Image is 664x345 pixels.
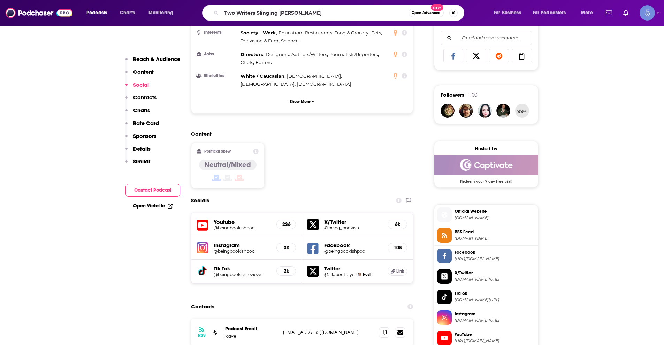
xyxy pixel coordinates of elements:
[396,268,404,274] span: Link
[437,228,535,243] a: RSS Feed[DOMAIN_NAME]
[455,256,535,261] span: https://www.facebook.com/beingbookishpod
[455,208,535,214] span: Official Website
[241,81,295,87] span: [DEMOGRAPHIC_DATA]
[214,249,271,254] a: @beingbookishpod
[241,73,284,79] span: White / Caucasian
[197,95,407,108] button: Show More
[133,69,154,75] p: Content
[191,194,209,207] h2: Socials
[287,72,342,80] span: ,
[512,49,532,62] a: Copy Link
[455,249,535,256] span: Facebook
[225,326,277,332] p: Podcast Email
[241,30,276,36] span: Society - Work
[133,56,180,62] p: Reach & Audience
[6,6,72,19] a: Podchaser - Follow, Share and Rate Podcasts
[191,131,408,137] h2: Content
[278,30,302,36] span: Education
[455,338,535,344] span: https://www.youtube.com/@beingbookishpod
[197,242,208,253] img: iconImage
[437,269,535,284] a: X/Twitter[DOMAIN_NAME][URL]
[640,5,655,21] span: Logged in as Spiral5-G1
[330,52,378,57] span: Journalists/Reporters
[225,333,277,339] p: Raye
[363,272,371,277] span: Host
[437,290,535,304] a: TikTok[DOMAIN_NAME][URL]
[455,270,535,276] span: X/Twitter
[455,277,535,282] span: twitter.com/being_bookish
[281,38,299,44] span: Science
[437,310,535,325] a: Instagram[DOMAIN_NAME][URL]
[620,7,631,19] a: Show notifications dropdown
[125,81,149,94] button: Social
[241,80,296,88] span: ,
[455,331,535,338] span: YouTube
[125,56,180,69] button: Reach & Audience
[241,52,263,57] span: Directors
[290,99,311,104] p: Show More
[640,5,655,21] button: Show profile menu
[133,158,150,165] p: Similar
[305,29,369,37] span: ,
[133,107,150,113] p: Charts
[214,219,271,225] h5: Youtube
[241,50,264,58] span: ,
[533,8,566,18] span: For Podcasters
[197,52,238,56] h3: Jobs
[115,7,139,18] a: Charts
[204,149,231,154] h2: Political Skew
[125,69,154,81] button: Content
[455,290,535,297] span: TikTok
[324,249,382,254] h5: @beingbookishpod
[125,94,157,107] button: Contacts
[494,8,521,18] span: For Business
[324,272,354,277] h5: @allaboutraye
[125,158,150,171] button: Similar
[441,31,532,45] div: Search followers
[209,5,471,21] div: Search podcasts, credits, & more...
[455,236,535,241] span: feeds.captivate.fm
[221,7,409,18] input: Search podcasts, credits, & more...
[120,8,135,18] span: Charts
[125,120,159,133] button: Rate Card
[324,225,382,230] h5: @being_bookish
[455,215,535,220] span: beingbookish.co.uk
[434,146,538,152] div: Hosted by
[581,8,593,18] span: More
[278,29,303,37] span: ,
[496,104,510,118] img: aarondeshotel
[125,146,151,158] button: Details
[437,249,535,263] a: Facebook[URL][DOMAIN_NAME]
[441,104,455,118] img: suzannemullins13
[214,225,271,230] a: @beingbookishpod
[437,207,535,222] a: Official Website[DOMAIN_NAME]
[478,104,492,118] img: paupowpow
[489,49,509,62] a: Share on Reddit
[266,50,290,58] span: ,
[191,300,214,313] h2: Contacts
[198,332,206,338] h3: RSS
[441,92,464,98] span: Followers
[241,72,285,80] span: ,
[205,160,251,169] h4: Neutral/Mixed
[241,58,254,66] span: ,
[291,50,328,58] span: ,
[214,242,271,249] h5: Instagram
[466,49,486,62] a: Share on X/Twitter
[447,31,526,45] input: Email address or username...
[459,104,473,118] img: Darren_Saunders
[371,30,381,36] span: Pets
[133,120,159,126] p: Rate Card
[266,52,289,57] span: Designers
[133,203,173,209] a: Open Website
[394,221,401,227] h5: 6k
[125,184,180,197] button: Contact Podcast
[455,311,535,317] span: Instagram
[576,7,602,18] button: open menu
